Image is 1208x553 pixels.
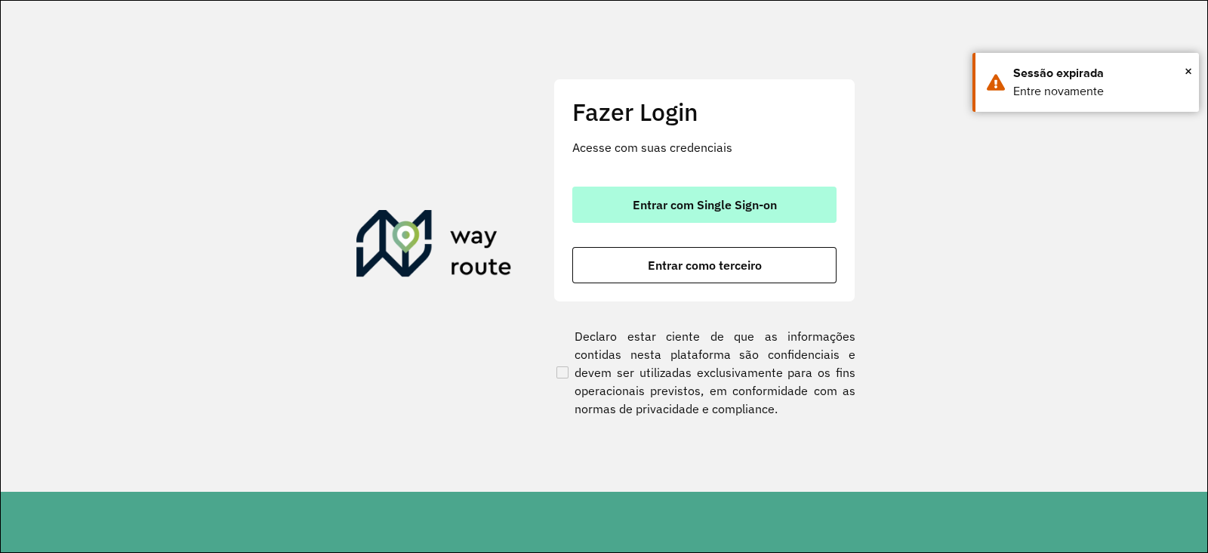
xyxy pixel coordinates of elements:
span: × [1185,60,1192,82]
img: Roteirizador AmbevTech [356,210,512,283]
span: Entrar com Single Sign-on [633,199,777,211]
div: Entre novamente [1013,82,1188,100]
button: Close [1185,60,1192,82]
span: Entrar como terceiro [648,259,762,271]
p: Acesse com suas credenciais [572,138,837,156]
div: Sessão expirada [1013,64,1188,82]
label: Declaro estar ciente de que as informações contidas nesta plataforma são confidenciais e devem se... [553,327,855,418]
button: button [572,247,837,283]
button: button [572,187,837,223]
h2: Fazer Login [572,97,837,126]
